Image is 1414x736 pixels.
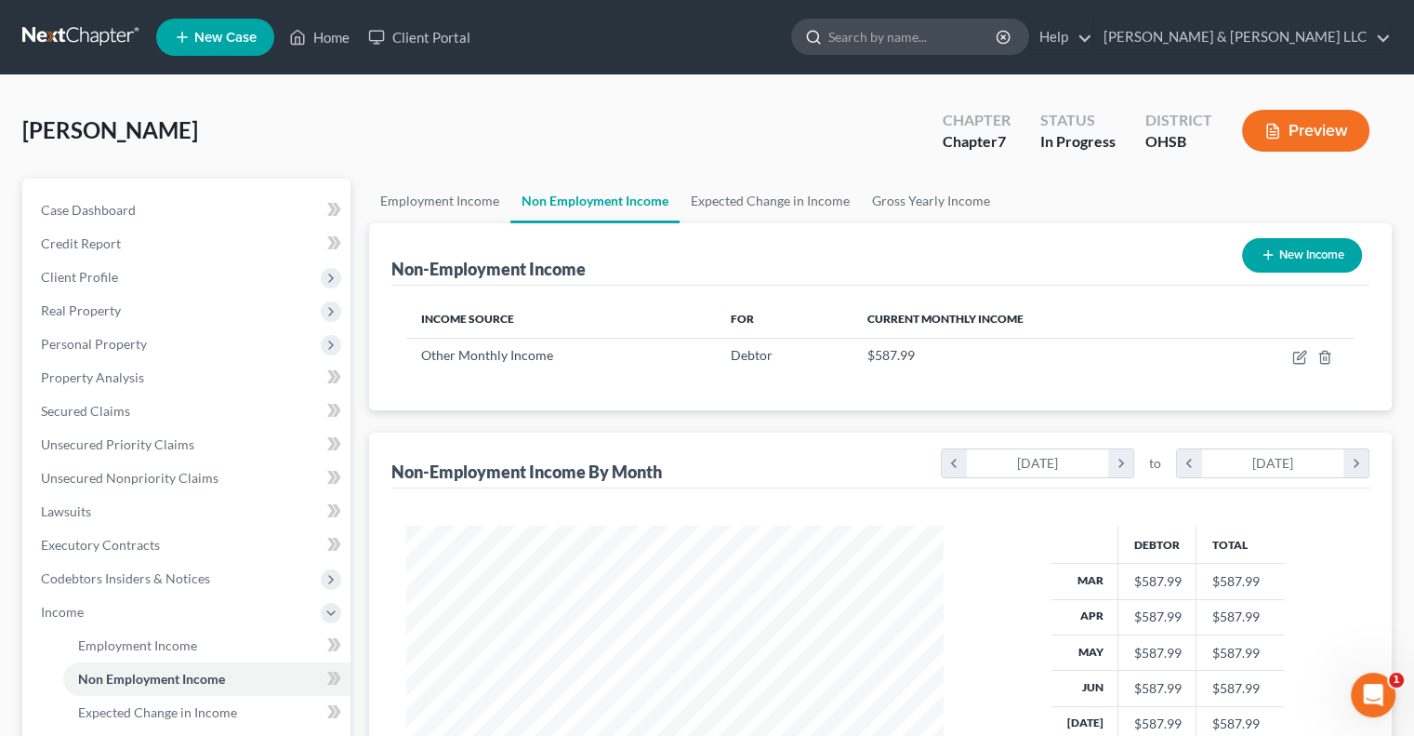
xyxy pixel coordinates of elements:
[1196,564,1284,599] td: $587.99
[63,696,350,729] a: Expected Change in Income
[1145,110,1212,131] div: District
[26,495,350,529] a: Lawsuits
[1040,131,1116,153] div: In Progress
[998,132,1006,150] span: 7
[391,258,586,280] div: Non-Employment Income
[1108,449,1133,477] i: chevron_right
[78,671,225,687] span: Non Employment Income
[943,131,1011,153] div: Chapter
[421,312,514,326] span: Income Source
[78,704,237,720] span: Expected Change in Income
[22,116,198,143] span: [PERSON_NAME]
[41,604,84,620] span: Income
[1051,599,1118,635] th: Apr
[421,347,553,363] span: Other Monthly Income
[63,662,350,696] a: Non Employment Income
[1196,671,1284,706] td: $587.99
[26,194,350,227] a: Case Dashboard
[26,227,350,261] a: Credit Report
[78,637,197,653] span: Employment Income
[1133,608,1181,626] div: $587.99
[942,449,967,477] i: chevron_left
[1133,715,1181,733] div: $587.99
[1030,20,1092,54] a: Help
[1145,131,1212,153] div: OHSB
[1343,449,1368,477] i: chevron_right
[1242,110,1369,152] button: Preview
[1202,449,1344,477] div: [DATE]
[26,462,350,495] a: Unsecured Nonpriority Claims
[680,179,861,223] a: Expected Change in Income
[41,436,194,452] span: Unsecured Priority Claims
[1040,110,1116,131] div: Status
[41,570,210,586] span: Codebtors Insiders & Notices
[26,529,350,562] a: Executory Contracts
[41,269,118,285] span: Client Profile
[41,403,130,419] span: Secured Claims
[1094,20,1391,54] a: [PERSON_NAME] & [PERSON_NAME] LLC
[1177,449,1202,477] i: chevron_left
[1133,644,1181,662] div: $587.99
[41,537,160,553] span: Executory Contracts
[26,428,350,462] a: Unsecured Priority Claims
[391,461,662,483] div: Non-Employment Income By Month
[1196,635,1284,670] td: $587.99
[1051,671,1118,706] th: Jun
[1242,238,1362,273] button: New Income
[1196,526,1284,563] th: Total
[359,20,480,54] a: Client Portal
[943,110,1011,131] div: Chapter
[41,503,91,519] span: Lawsuits
[63,629,350,662] a: Employment Income
[194,31,257,45] span: New Case
[41,235,121,251] span: Credit Report
[280,20,359,54] a: Home
[41,336,147,352] span: Personal Property
[1149,454,1161,473] span: to
[1133,572,1181,591] div: $587.99
[861,179,1001,223] a: Gross Yearly Income
[1196,599,1284,635] td: $587.99
[731,347,773,363] span: Debtor
[41,470,218,486] span: Unsecured Nonpriority Claims
[1051,564,1118,599] th: Mar
[26,361,350,395] a: Property Analysis
[1118,526,1196,563] th: Debtor
[867,347,915,363] span: $587.99
[867,312,1024,326] span: Current Monthly Income
[41,202,136,218] span: Case Dashboard
[369,179,510,223] a: Employment Income
[41,369,144,385] span: Property Analysis
[1133,679,1181,698] div: $587.99
[510,179,680,223] a: Non Employment Income
[967,449,1109,477] div: [DATE]
[1351,673,1395,717] iframe: Intercom live chat
[1051,635,1118,670] th: May
[26,395,350,428] a: Secured Claims
[828,20,998,54] input: Search by name...
[1389,673,1404,688] span: 1
[41,302,121,318] span: Real Property
[731,312,754,326] span: For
